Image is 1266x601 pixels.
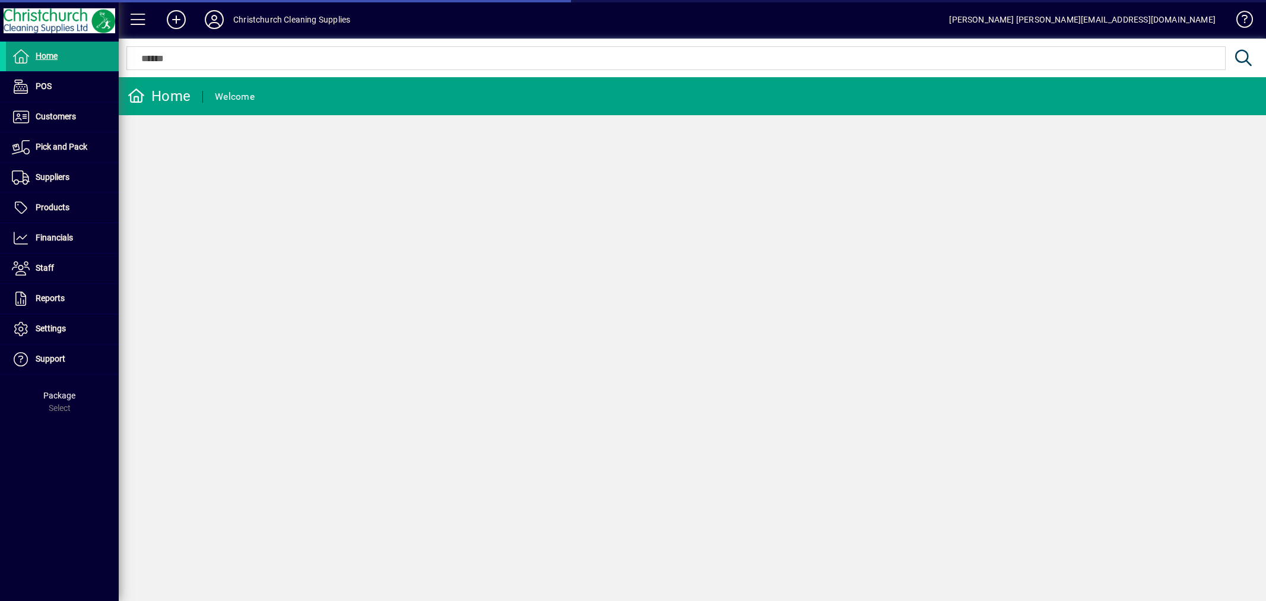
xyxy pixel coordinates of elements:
[36,81,52,91] span: POS
[36,293,65,303] span: Reports
[6,223,119,253] a: Financials
[157,9,195,30] button: Add
[128,87,191,106] div: Home
[195,9,233,30] button: Profile
[1227,2,1251,41] a: Knowledge Base
[6,72,119,102] a: POS
[36,203,69,212] span: Products
[36,233,73,242] span: Financials
[215,87,255,106] div: Welcome
[43,391,75,400] span: Package
[36,324,66,333] span: Settings
[6,132,119,162] a: Pick and Pack
[233,10,350,29] div: Christchurch Cleaning Supplies
[36,354,65,363] span: Support
[36,142,87,151] span: Pick and Pack
[6,344,119,374] a: Support
[6,163,119,192] a: Suppliers
[36,172,69,182] span: Suppliers
[36,263,54,273] span: Staff
[949,10,1216,29] div: [PERSON_NAME] [PERSON_NAME][EMAIL_ADDRESS][DOMAIN_NAME]
[36,51,58,61] span: Home
[6,254,119,283] a: Staff
[6,284,119,314] a: Reports
[6,193,119,223] a: Products
[6,102,119,132] a: Customers
[6,314,119,344] a: Settings
[36,112,76,121] span: Customers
